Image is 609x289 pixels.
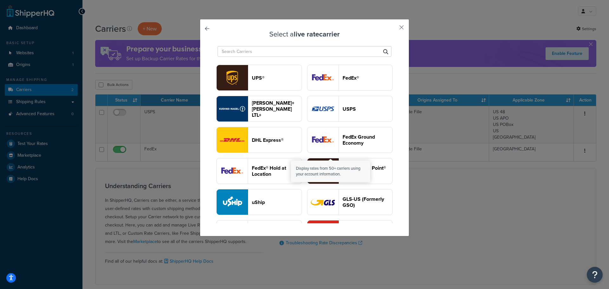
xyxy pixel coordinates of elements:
button: accessPoint logoUPS Access Point® Shipping [307,158,393,184]
img: ups logo [217,65,248,90]
button: reTransFreight logo[PERSON_NAME]+[PERSON_NAME] LTL+ [216,96,302,122]
header: FedEx® Hold at Location [252,165,302,177]
button: fedExLocation logoFedEx® Hold at Location [216,158,302,184]
img: abfFreight logo [217,220,248,246]
img: fedExLocation logo [217,158,248,184]
button: Open Resource Center [587,267,603,283]
button: usps logoUSPS [307,96,393,122]
header: USPS [343,106,392,112]
input: Search Carriers [218,46,391,57]
header: UPS Access Point® Shipping [343,165,392,177]
img: gso logo [307,189,338,215]
header: UPS® [252,75,302,81]
img: smartPost logo [307,127,338,153]
img: usps logo [307,96,338,122]
button: ups logoUPS® [216,65,302,91]
img: uShip logo [217,189,248,215]
button: fastwayv2 logo [307,220,393,246]
button: fedEx logoFedEx® [307,65,393,91]
img: dhl logo [217,127,248,153]
header: uShip [252,199,302,205]
button: smartPost logoFedEx Ground Economy [307,127,393,153]
img: fastwayv2 logo [307,220,338,246]
img: fedEx logo [307,65,338,90]
img: accessPoint logo [307,158,338,184]
button: uShip logouShip [216,189,302,215]
header: GLS-US (Formerly GSO) [343,196,392,208]
img: reTransFreight logo [217,96,248,122]
strong: live rate carrier [294,29,340,39]
button: abfFreight logo [216,220,302,246]
button: dhl logoDHL Express® [216,127,302,153]
header: FedEx® [343,75,392,81]
button: gso logoGLS-US (Formerly GSO) [307,189,393,215]
header: [PERSON_NAME]+[PERSON_NAME] LTL+ [252,100,302,118]
header: FedEx Ground Economy [343,134,392,146]
h3: Select a [216,30,393,38]
header: DHL Express® [252,137,302,143]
